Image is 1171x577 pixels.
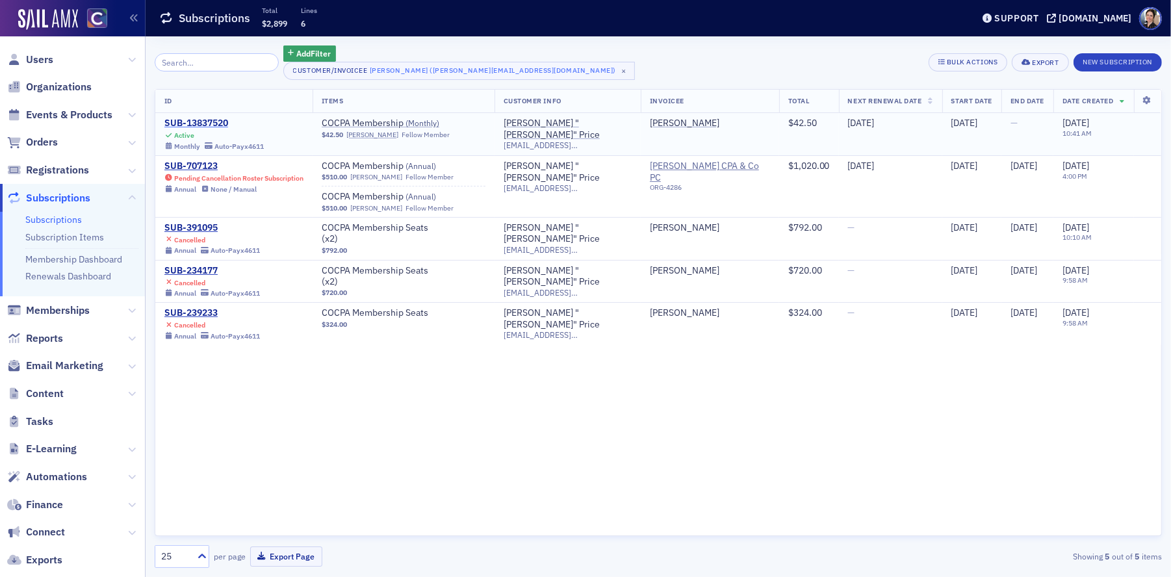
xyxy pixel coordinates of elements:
[7,108,112,122] a: Events & Products
[1010,160,1037,172] span: [DATE]
[322,118,485,129] span: COCPA Membership
[87,8,107,29] img: SailAMX
[504,140,632,150] span: [EMAIL_ADDRESS][DOMAIN_NAME]
[504,222,632,245] div: [PERSON_NAME] "[PERSON_NAME]" Price
[405,204,454,212] div: Fellow Member
[322,131,343,139] span: $42.50
[283,62,635,80] button: Customer/Invoicee[PERSON_NAME] ([PERSON_NAME][EMAIL_ADDRESS][DOMAIN_NAME])×
[848,96,922,105] span: Next Renewal Date
[1062,117,1089,129] span: [DATE]
[322,288,347,297] span: $720.00
[164,265,260,277] a: SUB-234177
[1062,318,1088,327] time: 9:58 AM
[504,160,632,183] div: [PERSON_NAME] "[PERSON_NAME]" Price
[283,45,337,62] button: AddFilter
[322,191,485,203] span: COCPA Membership
[26,470,87,484] span: Automations
[504,118,632,140] a: [PERSON_NAME] "[PERSON_NAME]" Price
[405,118,439,128] span: ( Monthly )
[174,279,205,287] div: Cancelled
[174,131,194,140] div: Active
[951,117,978,129] span: [DATE]
[650,265,719,277] a: [PERSON_NAME]
[7,163,89,177] a: Registrations
[262,18,287,29] span: $2,899
[1059,12,1131,24] div: [DOMAIN_NAME]
[78,8,107,31] a: View Homepage
[214,142,264,151] div: Auto-Pay x4611
[1047,14,1136,23] button: [DOMAIN_NAME]
[504,307,632,330] a: [PERSON_NAME] "[PERSON_NAME]" Price
[211,332,260,340] div: Auto-Pay x4611
[322,307,485,319] span: COCPA Membership Seats
[26,525,65,539] span: Connect
[179,10,250,26] h1: Subscriptions
[650,160,770,196] span: Robert A Price CPA & Co PC
[155,53,279,71] input: Search…
[650,307,719,319] a: [PERSON_NAME]
[322,246,347,255] span: $792.00
[650,118,770,129] span: Rob Price
[504,245,632,255] span: [EMAIL_ADDRESS][DOMAIN_NAME]
[322,265,485,277] span: COCPA Membership Seats
[1062,276,1088,285] time: 9:58 AM
[788,264,822,276] span: $720.00
[26,53,53,67] span: Users
[788,117,817,129] span: $42.50
[26,191,90,205] span: Subscriptions
[174,174,303,183] div: Pending Cancellation Roster Subscription
[650,222,719,234] a: [PERSON_NAME]
[370,64,616,77] div: [PERSON_NAME] ([PERSON_NAME][EMAIL_ADDRESS][DOMAIN_NAME])
[26,498,63,512] span: Finance
[211,246,260,255] div: Auto-Pay x4611
[1103,550,1112,562] strong: 5
[322,320,347,329] span: $324.00
[211,185,257,194] div: None / Manual
[1062,222,1089,233] span: [DATE]
[164,118,264,129] div: SUB-13837520
[322,160,485,172] a: COCPA Membership (Annual)
[322,96,344,105] span: Items
[1062,233,1092,242] time: 10:10 AM
[1010,117,1018,129] span: —
[26,553,62,567] span: Exports
[7,53,53,67] a: Users
[322,222,485,245] a: COCPA Membership Seats (x2)
[7,553,62,567] a: Exports
[174,321,205,329] div: Cancelled
[25,270,111,282] a: Renewals Dashboard
[164,160,303,172] div: SUB-707123
[174,142,200,151] div: Monthly
[26,163,89,177] span: Registrations
[650,265,770,277] span: Rob Price
[618,65,630,77] span: ×
[26,415,53,429] span: Tasks
[26,442,77,456] span: E-Learning
[7,498,63,512] a: Finance
[293,66,368,75] div: Customer/Invoicee
[7,442,77,456] a: E-Learning
[1010,222,1037,233] span: [DATE]
[26,135,58,149] span: Orders
[174,185,196,194] div: Annual
[650,160,770,183] span: Robert A Price CPA & Co PC
[835,550,1162,562] div: Showing out of items
[164,307,260,319] a: SUB-239233
[951,222,978,233] span: [DATE]
[26,387,64,401] span: Content
[164,96,172,105] span: ID
[402,131,450,139] div: Fellow Member
[164,222,260,234] a: SUB-391095
[7,415,53,429] a: Tasks
[25,253,122,265] a: Membership Dashboard
[1062,172,1087,181] time: 4:00 PM
[1062,96,1113,105] span: Date Created
[7,303,90,318] a: Memberships
[788,96,810,105] span: Total
[650,118,719,129] div: [PERSON_NAME]
[7,359,103,373] a: Email Marketing
[350,173,402,181] a: [PERSON_NAME]
[788,307,822,318] span: $324.00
